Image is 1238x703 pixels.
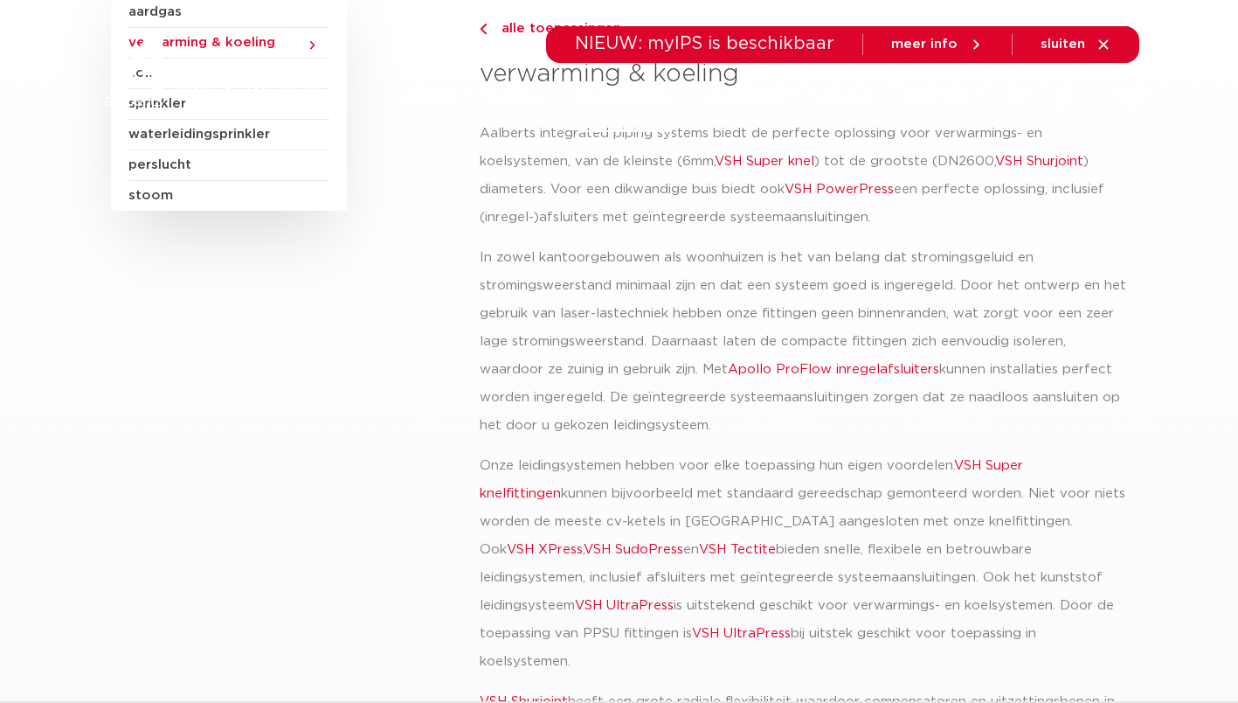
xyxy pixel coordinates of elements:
p: Aalberts integrated piping systems biedt de perfecte oplossing voor verwarmings- en koelsystemen,... [480,120,1127,232]
a: VSH Tectite [699,543,776,556]
a: services [815,65,871,132]
a: VSH Shurjoint [995,155,1083,168]
a: VSH SudoPress [584,543,683,556]
a: VSH XPress [507,543,583,556]
p: In zowel kantoorgebouwen als woonhuizen is het van belang dat stromingsgeluid en stromingsweersta... [480,244,1127,440]
a: sluiten [1041,37,1111,52]
a: waterleidingsprinkler [128,120,329,150]
span: meer info [891,38,958,51]
a: VSH PowerPress [785,183,894,196]
div: my IPS [1054,63,1071,133]
span: sluiten [1041,38,1085,51]
a: VSH UltraPress [692,627,791,640]
nav: Menu [383,65,966,132]
a: markten [488,65,544,132]
p: Onze leidingsystemen hebben voor elke toepassing hun eigen voordelen. kunnen bijvoorbeeld met sta... [480,452,1127,676]
a: toepassingen [579,65,671,132]
a: Apollo ProFlow inregelafsluiters [728,363,939,376]
a: downloads [706,65,780,132]
a: VSH UltraPress [575,599,674,612]
a: perslucht [128,150,329,181]
a: VSH Super knel [715,155,814,168]
span: NIEUW: myIPS is beschikbaar [575,35,834,52]
a: producten [383,65,453,132]
a: stoom [128,181,329,211]
a: over ons [906,65,966,132]
a: meer info [891,37,984,52]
